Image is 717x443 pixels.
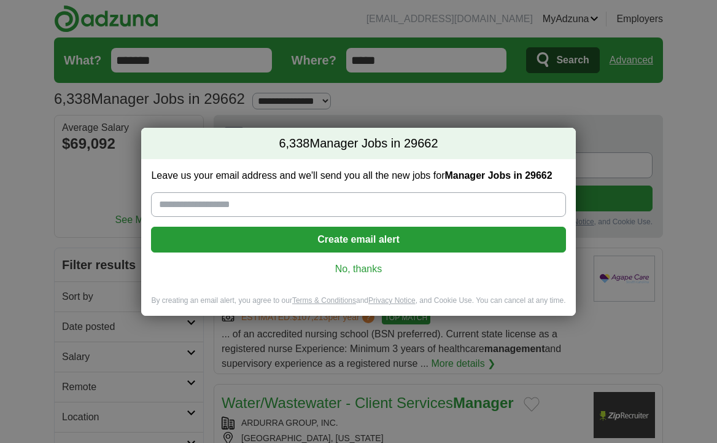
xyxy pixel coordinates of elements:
[141,296,575,316] div: By creating an email alert, you agree to our and , and Cookie Use. You can cancel at any time.
[279,135,309,152] span: 6,338
[151,227,565,253] button: Create email alert
[141,128,575,160] h2: Manager Jobs in 29662
[368,296,416,305] a: Privacy Notice
[292,296,356,305] a: Terms & Conditions
[161,262,556,276] a: No, thanks
[151,169,565,182] label: Leave us your email address and we'll send you all the new jobs for
[444,170,552,181] strong: Manager Jobs in 29662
